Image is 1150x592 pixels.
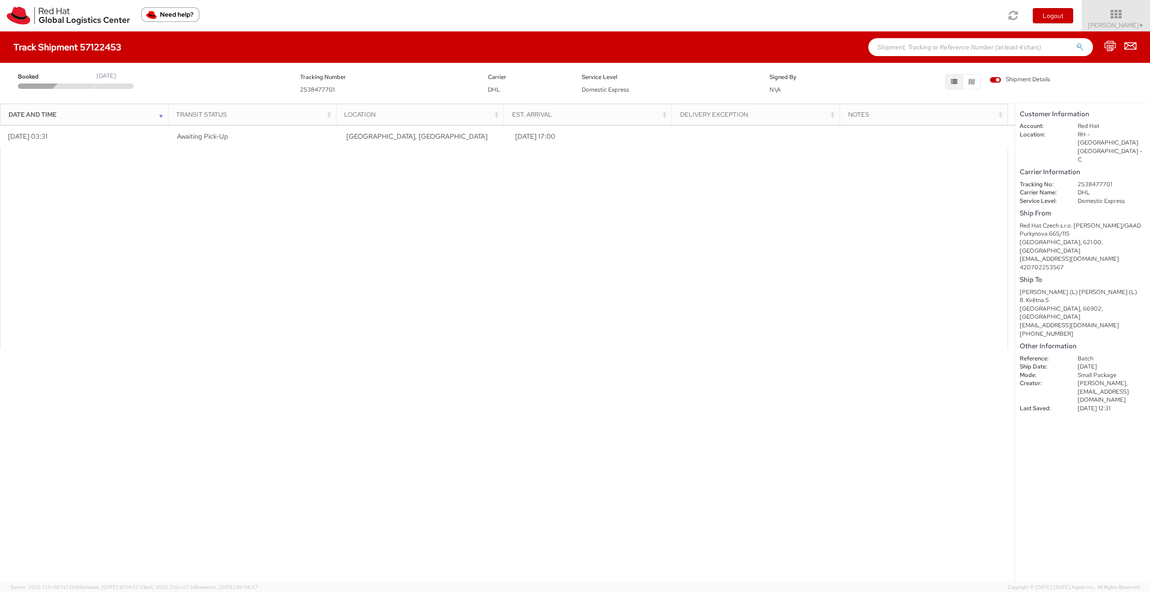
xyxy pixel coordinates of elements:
[990,75,1050,84] span: Shipment Details
[770,74,850,80] h5: Signed By
[1020,110,1146,118] h5: Customer Information
[141,7,199,22] button: Need help?
[1013,180,1071,189] dt: Tracking No:
[84,584,139,590] span: master, [DATE] 10:54:32
[582,74,756,80] h5: Service Level
[177,132,228,141] span: Awaiting Pick-Up
[1008,584,1139,591] span: Copyright © [DATE]-[DATE] Agistix Inc., All Rights Reserved
[1139,22,1144,29] span: ▼
[1020,342,1146,350] h5: Other Information
[201,584,258,590] span: master, [DATE] 08:04:37
[1013,131,1071,139] dt: Location:
[1088,21,1144,29] span: [PERSON_NAME]
[488,86,500,93] span: DHL
[13,42,121,52] h4: Track Shipment 57122453
[508,125,677,148] td: [DATE] 17:00
[300,86,335,93] span: 2538477701
[300,74,474,80] h5: Tracking Number
[11,584,139,590] span: Server: 2025.21.0-667a72bf6fa
[770,86,781,93] span: N\A
[488,74,568,80] h5: Carrier
[990,75,1050,85] label: Shipment Details
[346,132,487,141] span: BRNO, CZ
[1020,263,1146,272] div: 420702253567
[1013,404,1071,413] dt: Last Saved:
[1033,8,1073,23] button: Logout
[1020,276,1146,284] h5: Ship To
[1013,355,1071,363] dt: Reference:
[1020,238,1146,255] div: [GEOGRAPHIC_DATA], 621 00, [GEOGRAPHIC_DATA]
[1020,222,1146,230] div: Red Hat Czech s.r.o. [PERSON_NAME]/GAAD
[7,7,130,25] img: rh-logistics-00dfa346123c4ec078e1.svg
[868,38,1093,56] input: Shipment, Tracking or Reference Number (at least 4 chars)
[1020,321,1146,330] div: [EMAIL_ADDRESS][DOMAIN_NAME]
[1013,363,1071,371] dt: Ship Date:
[1020,210,1146,217] h5: Ship From
[1013,189,1071,197] dt: Carrier Name:
[1020,288,1146,297] div: [PERSON_NAME] (L) [PERSON_NAME] (L)
[1020,305,1146,321] div: [GEOGRAPHIC_DATA], 66902, [GEOGRAPHIC_DATA]
[582,86,629,93] span: Domestic Express
[680,110,837,119] div: Delivery Exception
[1020,255,1146,263] div: [EMAIL_ADDRESS][DOMAIN_NAME]
[344,110,501,119] div: Location
[1020,330,1146,338] div: [PHONE_NUMBER]
[1020,168,1146,176] h5: Carrier Information
[1078,379,1128,387] span: [PERSON_NAME],
[97,72,116,80] div: [DATE]
[140,584,258,590] span: Client: 2025.21.0-c073d8a
[512,110,669,119] div: Est. Arrival
[1013,371,1071,380] dt: Mode:
[9,110,165,119] div: Date and Time
[1013,379,1071,388] dt: Creator:
[1013,197,1071,206] dt: Service Level:
[1020,230,1146,238] div: Purkynova 665/115
[848,110,1005,119] div: Notes
[1020,296,1146,305] div: 8. Května 5
[18,73,57,81] span: Booked
[1013,122,1071,131] dt: Account:
[176,110,333,119] div: Transit Status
